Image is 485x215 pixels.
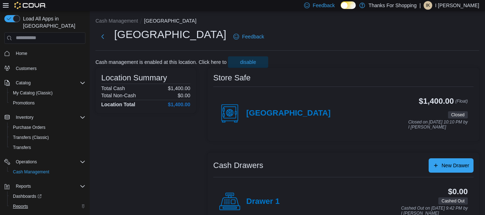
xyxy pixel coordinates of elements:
button: Operations [13,158,40,166]
span: Home [16,51,27,56]
a: Promotions [10,99,38,107]
button: New Drawer [429,158,474,173]
span: Feedback [313,2,335,9]
span: Operations [16,159,37,165]
h4: [GEOGRAPHIC_DATA] [246,109,331,118]
button: Next [95,29,110,44]
button: [GEOGRAPHIC_DATA] [144,18,196,24]
span: Cashed Out [438,197,468,205]
span: New Drawer [442,162,469,169]
span: disable [240,59,256,66]
h6: Total Non-Cash [101,93,136,98]
button: Purchase Orders [7,122,88,132]
span: Catalog [16,80,31,86]
span: My Catalog (Classic) [13,90,53,96]
button: Reports [1,181,88,191]
button: Reports [13,182,34,191]
h3: Store Safe [213,74,251,82]
a: Dashboards [7,191,88,201]
h4: Location Total [101,102,135,107]
a: Purchase Orders [10,123,48,132]
a: Transfers (Classic) [10,133,52,142]
span: Customers [16,66,37,71]
p: $1,400.00 [168,85,190,91]
button: Promotions [7,98,88,108]
h3: $1,400.00 [419,97,454,106]
h3: $0.00 [448,187,468,196]
a: Home [13,49,30,58]
button: Catalog [1,78,88,88]
span: Catalog [13,79,85,87]
span: Reports [13,204,28,209]
button: Operations [1,157,88,167]
span: My Catalog (Classic) [10,89,85,97]
span: Promotions [13,100,35,106]
a: My Catalog (Classic) [10,89,56,97]
span: Operations [13,158,85,166]
h3: Cash Drawers [213,161,263,170]
nav: An example of EuiBreadcrumbs [95,17,479,26]
p: Cash management is enabled at this location. Click here to [95,59,227,65]
p: Thanks For Shopping [369,1,417,10]
p: I [PERSON_NAME] [435,1,479,10]
button: Home [1,48,88,59]
div: I Kirk [424,1,432,10]
span: Inventory [16,114,33,120]
span: Cash Management [10,168,85,176]
p: Closed on [DATE] 10:10 PM by I [PERSON_NAME] [408,120,468,130]
button: My Catalog (Classic) [7,88,88,98]
span: Inventory [13,113,85,122]
span: Transfers [13,145,31,150]
p: (Float) [455,97,468,110]
button: Inventory [13,113,36,122]
span: IK [426,1,430,10]
h3: Location Summary [101,74,167,82]
span: Promotions [10,99,85,107]
a: Reports [10,202,31,211]
span: Cashed Out [442,198,465,204]
span: Reports [13,182,85,191]
h1: [GEOGRAPHIC_DATA] [114,27,226,42]
span: Home [13,49,85,58]
h4: $1,400.00 [168,102,190,107]
button: Transfers [7,142,88,153]
p: $0.00 [178,93,190,98]
span: Transfers (Classic) [10,133,85,142]
button: Catalog [13,79,33,87]
button: Inventory [1,112,88,122]
span: Dashboards [10,192,85,201]
a: Cash Management [10,168,52,176]
span: Feedback [242,33,264,40]
span: Cash Management [13,169,49,175]
h4: Drawer 1 [246,197,280,206]
button: disable [228,56,268,68]
span: Closed [448,111,468,118]
a: Dashboards [10,192,45,201]
span: Purchase Orders [10,123,85,132]
span: Customers [13,64,85,73]
span: Closed [451,112,465,118]
span: Reports [10,202,85,211]
img: Cova [14,2,46,9]
button: Transfers (Classic) [7,132,88,142]
span: Transfers [10,143,85,152]
span: Load All Apps in [GEOGRAPHIC_DATA] [20,15,85,29]
input: Dark Mode [341,1,356,9]
p: | [419,1,421,10]
span: Dashboards [13,193,42,199]
span: Reports [16,183,31,189]
a: Feedback [230,29,267,44]
button: Cash Management [7,167,88,177]
span: Purchase Orders [13,125,46,130]
a: Transfers [10,143,34,152]
button: Cash Management [95,18,138,24]
span: Transfers (Classic) [13,135,49,140]
button: Reports [7,201,88,211]
a: Customers [13,64,39,73]
button: Customers [1,63,88,73]
h6: Total Cash [101,85,125,91]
